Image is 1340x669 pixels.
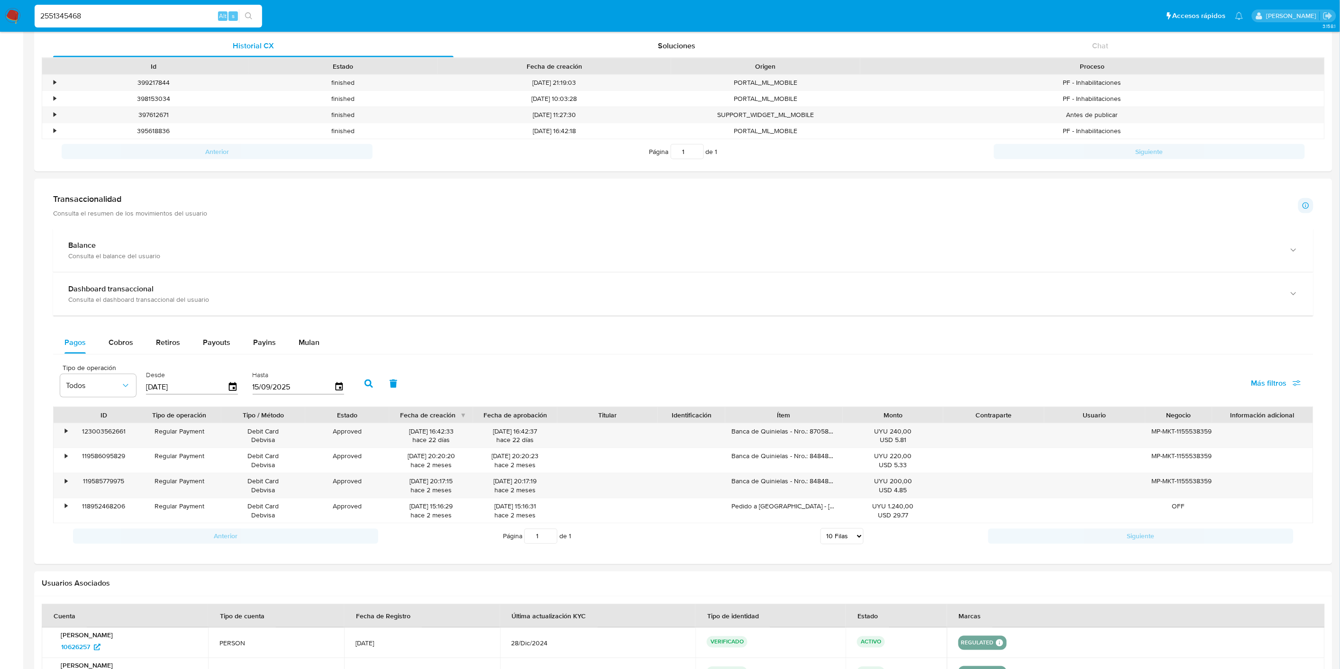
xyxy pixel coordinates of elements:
div: PORTAL_ML_MOBILE [671,91,861,107]
span: 3.158.1 [1322,22,1335,30]
span: 1 [715,147,718,156]
div: Antes de publicar [860,107,1324,123]
a: Salir [1323,11,1333,21]
span: s [232,11,235,20]
div: Origen [678,62,854,71]
button: search-icon [239,9,258,23]
button: Anterior [62,144,373,159]
div: PF - Inhabilitaciones [860,123,1324,139]
div: PORTAL_ML_MOBILE [671,123,861,139]
div: • [54,127,56,136]
div: PORTAL_ML_MOBILE [671,75,861,90]
a: Notificaciones [1235,12,1243,20]
div: • [54,78,56,87]
div: Id [65,62,242,71]
div: [DATE] 16:42:18 [438,123,671,139]
h2: Usuarios Asociados [42,579,1325,588]
div: 397612671 [59,107,248,123]
div: PF - Inhabilitaciones [860,91,1324,107]
span: Página de [649,144,718,159]
span: Accesos rápidos [1173,11,1226,21]
div: • [54,94,56,103]
span: Soluciones [658,40,695,51]
span: Historial CX [233,40,274,51]
div: SUPPORT_WIDGET_ML_MOBILE [671,107,861,123]
div: [DATE] 10:03:28 [438,91,671,107]
div: Fecha de creación [444,62,664,71]
div: • [54,110,56,119]
div: finished [248,75,438,90]
div: PF - Inhabilitaciones [860,75,1324,90]
div: 398153034 [59,91,248,107]
button: Siguiente [994,144,1305,159]
div: 399217844 [59,75,248,90]
div: finished [248,91,438,107]
input: Buscar usuario o caso... [35,10,262,22]
span: Alt [219,11,227,20]
div: finished [248,107,438,123]
div: 395618836 [59,123,248,139]
div: Estado [255,62,431,71]
span: Chat [1092,40,1108,51]
p: gregorio.negri@mercadolibre.com [1266,11,1320,20]
div: Proceso [867,62,1318,71]
div: [DATE] 21:19:03 [438,75,671,90]
div: [DATE] 11:27:30 [438,107,671,123]
div: finished [248,123,438,139]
